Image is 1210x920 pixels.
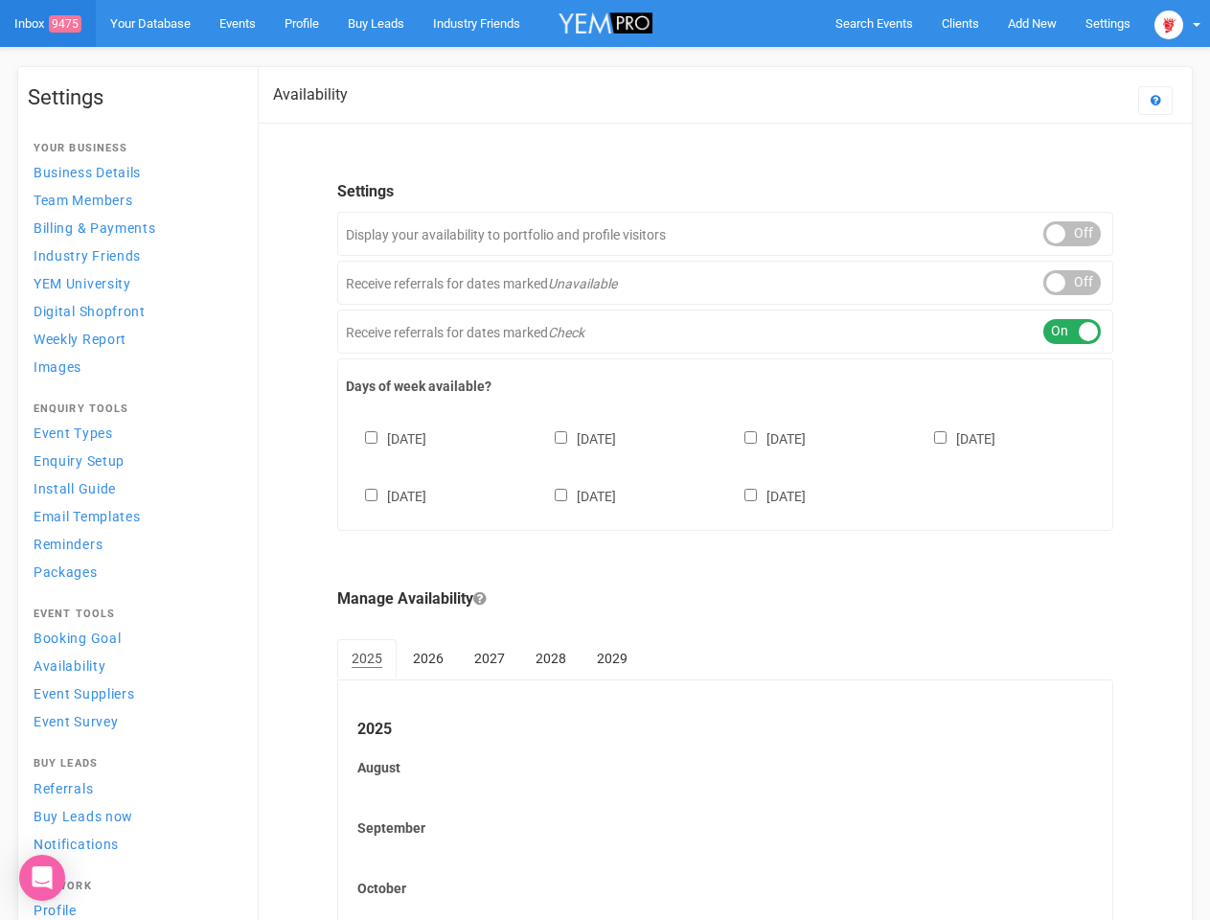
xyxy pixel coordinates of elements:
h4: Your Business [34,143,233,154]
span: 9475 [49,15,81,33]
span: Billing & Payments [34,220,156,236]
h4: Buy Leads [34,758,233,770]
a: Install Guide [28,475,239,501]
a: Team Members [28,187,239,213]
a: Packages [28,559,239,585]
a: Booking Goal [28,625,239,651]
label: Days of week available? [346,377,1105,396]
span: Enquiry Setup [34,453,125,469]
a: Industry Friends [28,242,239,268]
label: [DATE] [725,427,806,448]
label: [DATE] [725,485,806,506]
a: 2028 [521,639,581,678]
input: [DATE] [744,489,757,501]
a: 2027 [460,639,519,678]
span: Event Suppliers [34,686,135,701]
span: Install Guide [34,481,116,496]
a: Reminders [28,531,239,557]
h4: Enquiry Tools [34,403,233,415]
label: [DATE] [346,427,426,448]
label: [DATE] [536,485,616,506]
a: Referrals [28,775,239,801]
h2: Availability [273,86,348,103]
a: Images [28,354,239,379]
span: Email Templates [34,509,141,524]
a: Event Types [28,420,239,446]
a: Event Suppliers [28,680,239,706]
h4: Event Tools [34,609,233,620]
div: Receive referrals for dates marked [337,261,1113,305]
span: Event Types [34,425,113,441]
label: [DATE] [915,427,995,448]
a: Enquiry Setup [28,448,239,473]
input: [DATE] [555,431,567,444]
h1: Settings [28,86,239,109]
div: Display your availability to portfolio and profile visitors [337,212,1113,256]
span: Event Survey [34,714,118,729]
span: Availability [34,658,105,674]
a: Digital Shopfront [28,298,239,324]
input: [DATE] [555,489,567,501]
span: Business Details [34,165,141,180]
span: Weekly Report [34,332,126,347]
legend: Manage Availability [337,588,1113,610]
div: Open Intercom Messenger [19,855,65,901]
div: Receive referrals for dates marked [337,310,1113,354]
a: Availability [28,653,239,678]
a: Buy Leads now [28,803,239,829]
a: 2029 [582,639,642,678]
span: Digital Shopfront [34,304,146,319]
a: 2026 [399,639,458,678]
span: Search Events [835,16,913,31]
span: Booking Goal [34,631,121,646]
span: Images [34,359,81,375]
a: Billing & Payments [28,215,239,241]
input: [DATE] [365,431,377,444]
span: Clients [942,16,979,31]
a: Event Survey [28,708,239,734]
a: YEM University [28,270,239,296]
em: Unavailable [548,276,617,291]
input: [DATE] [934,431,947,444]
span: Reminders [34,537,103,552]
label: [DATE] [346,485,426,506]
label: October [357,879,1093,898]
label: August [357,758,1093,777]
a: Business Details [28,159,239,185]
label: September [357,818,1093,838]
span: YEM University [34,276,131,291]
span: Notifications [34,837,119,852]
a: Email Templates [28,503,239,529]
em: Check [548,325,584,340]
a: Weekly Report [28,326,239,352]
legend: 2025 [357,719,1093,741]
input: [DATE] [744,431,757,444]
span: Packages [34,564,98,580]
span: Team Members [34,193,132,208]
label: [DATE] [536,427,616,448]
a: 2025 [337,639,397,679]
img: open-uri20250107-2-1pbi2ie [1154,11,1183,39]
input: [DATE] [365,489,377,501]
span: Add New [1008,16,1057,31]
a: Notifications [28,831,239,857]
h4: Network [34,881,233,892]
legend: Settings [337,181,1113,203]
